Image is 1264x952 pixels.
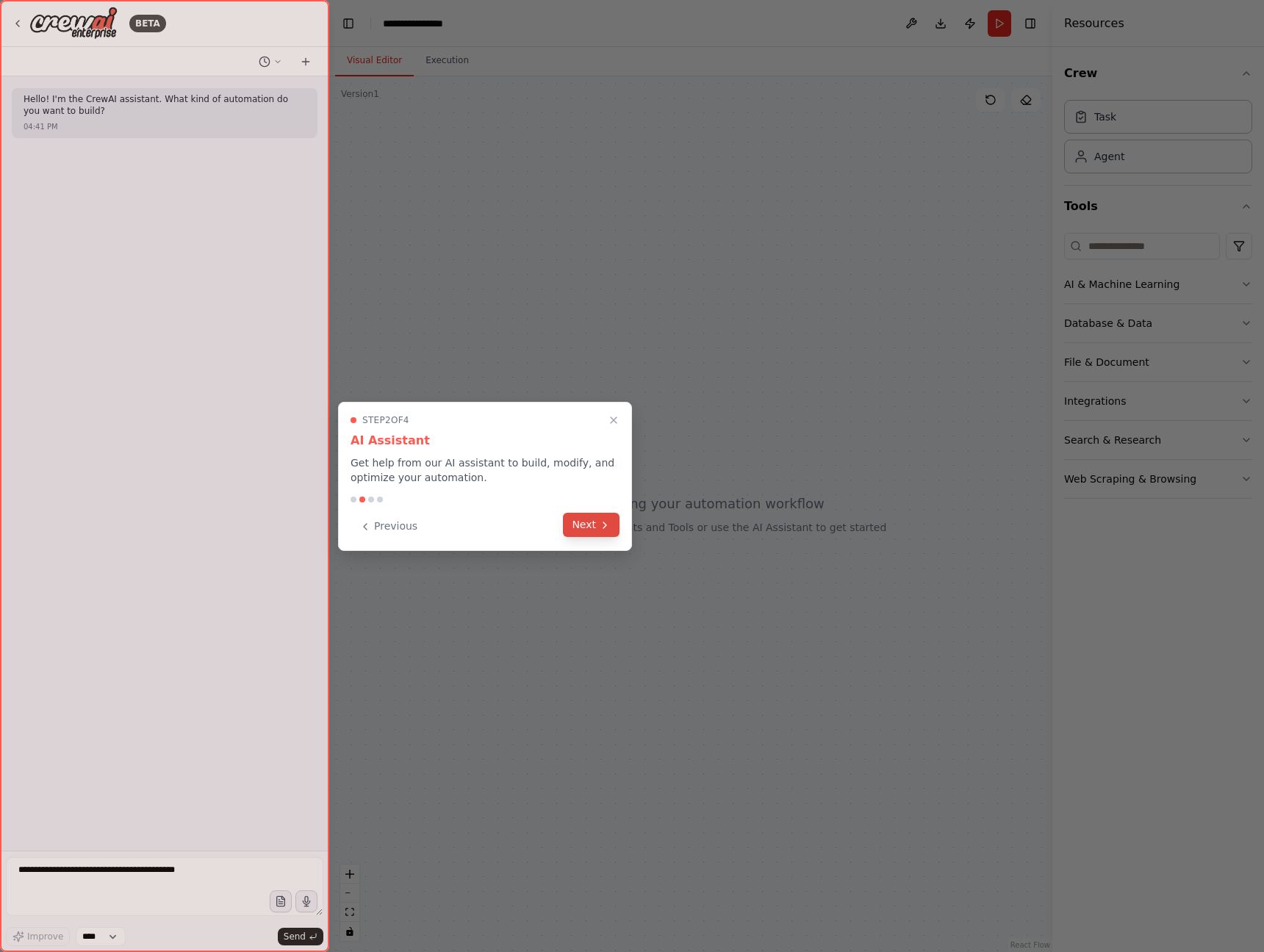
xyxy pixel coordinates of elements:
[351,432,620,450] h3: AI Assistant
[362,414,409,426] span: Step 2 of 4
[563,513,620,537] button: Next
[605,411,622,429] button: Close walkthrough
[338,13,359,34] button: Hide left sidebar
[351,514,426,538] button: Previous
[351,455,620,485] p: Get help from our AI assistant to build, modify, and optimize your automation.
